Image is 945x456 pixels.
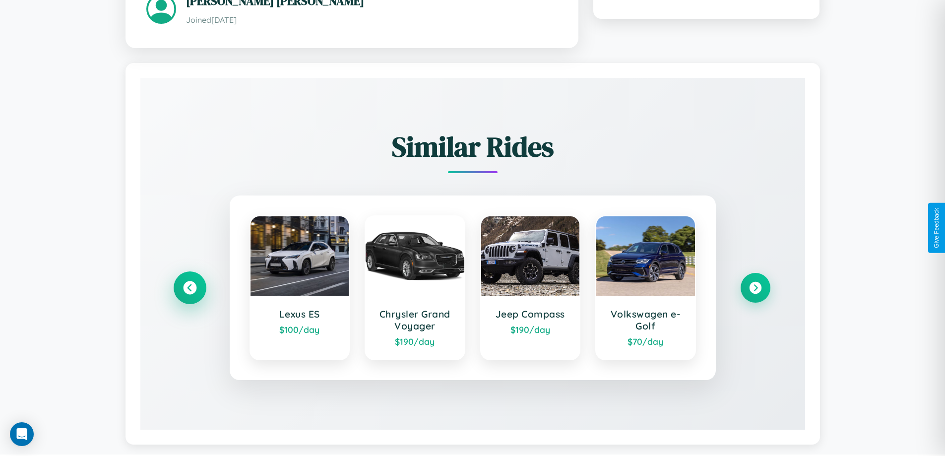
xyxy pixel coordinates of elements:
div: $ 70 /day [606,336,685,347]
h3: Jeep Compass [491,308,570,320]
a: Chrysler Grand Voyager$190/day [365,215,465,360]
a: Lexus ES$100/day [250,215,350,360]
div: $ 190 /day [376,336,454,347]
div: Give Feedback [933,208,940,248]
a: Jeep Compass$190/day [480,215,581,360]
div: $ 100 /day [260,324,339,335]
h3: Lexus ES [260,308,339,320]
h3: Chrysler Grand Voyager [376,308,454,332]
h3: Volkswagen e-Golf [606,308,685,332]
p: Joined [DATE] [186,13,558,27]
a: Volkswagen e-Golf$70/day [595,215,696,360]
div: Open Intercom Messenger [10,422,34,446]
div: $ 190 /day [491,324,570,335]
h2: Similar Rides [175,128,770,166]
